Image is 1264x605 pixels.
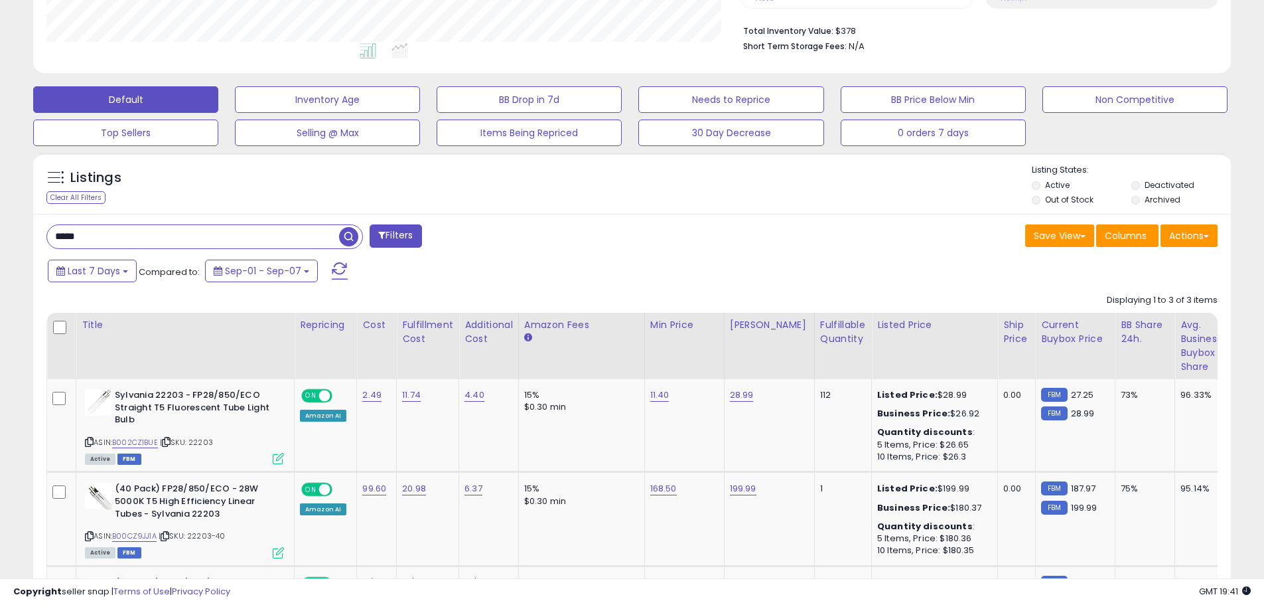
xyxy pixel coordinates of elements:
div: $0.30 min [524,401,634,413]
span: 187.97 [1071,482,1096,495]
span: ON [303,484,319,495]
span: | SKU: 22203-40 [159,531,226,541]
a: 11.74 [402,389,421,402]
b: Quantity discounts [877,426,973,438]
span: Columns [1105,229,1147,242]
div: ASIN: [85,483,284,557]
div: $28.99 [877,389,987,401]
div: Avg. Business Buybox Share [1180,318,1229,374]
div: Fulfillment Cost [402,318,453,346]
div: $180.37 [877,502,987,514]
div: Amazon AI [300,410,346,422]
div: 0.00 [1003,483,1025,495]
button: Sep-01 - Sep-07 [205,260,318,282]
a: 4.40 [464,389,484,402]
span: 199.99 [1071,501,1097,514]
button: Save View [1025,224,1094,247]
b: Listed Price: [877,482,938,495]
div: Repricing [300,318,351,332]
div: 75% [1121,483,1164,495]
div: Displaying 1 to 3 of 3 items [1107,294,1218,307]
a: 168.50 [650,482,677,495]
label: Archived [1145,194,1180,205]
span: N/A [849,40,865,52]
div: : [877,521,987,533]
span: 27.25 [1071,389,1094,401]
div: Ship Price [1003,318,1030,346]
div: 73% [1121,389,1164,401]
div: $199.99 [877,483,987,495]
strong: Copyright [13,585,62,598]
small: FBM [1041,406,1067,420]
label: Out of Stock [1045,194,1093,205]
b: Quantity discounts [877,520,973,533]
div: 15% [524,389,634,401]
span: OFF [330,484,352,495]
button: BB Price Below Min [841,86,1026,113]
div: 10 Items, Price: $26.3 [877,451,987,463]
span: Compared to: [139,266,200,278]
button: 30 Day Decrease [638,120,823,146]
button: Items Being Repriced [437,120,622,146]
div: 112 [820,389,861,401]
span: FBM [117,454,141,465]
span: FBM [117,547,141,559]
div: Min Price [650,318,719,332]
img: 41pX19lgO+L._SL40_.jpg [85,483,111,509]
div: Current Buybox Price [1041,318,1109,346]
span: | SKU: 22203 [160,437,213,448]
div: ASIN: [85,389,284,463]
div: 10 Items, Price: $180.35 [877,545,987,557]
li: $378 [743,22,1208,38]
div: seller snap | | [13,586,230,598]
small: FBM [1041,501,1067,515]
a: 199.99 [730,482,756,495]
span: Sep-01 - Sep-07 [225,264,301,278]
label: Active [1045,179,1070,191]
button: 0 orders 7 days [841,120,1026,146]
a: Privacy Policy [172,585,230,598]
div: $0.30 min [524,495,634,507]
div: : [877,426,987,438]
div: Additional Cost [464,318,513,346]
div: 5 Items, Price: $180.36 [877,533,987,545]
a: B002CZ1BUE [112,437,158,448]
span: All listings currently available for purchase on Amazon [85,547,115,559]
div: 95.14% [1180,483,1224,495]
small: Amazon Fees. [524,332,532,344]
label: Deactivated [1145,179,1194,191]
button: Filters [370,224,421,248]
span: Last 7 Days [68,264,120,278]
div: Cost [362,318,391,332]
div: $26.92 [877,408,987,420]
span: ON [303,390,319,402]
b: Listed Price: [877,389,938,401]
a: 6.37 [464,482,482,495]
button: Non Competitive [1042,86,1228,113]
button: Inventory Age [235,86,420,113]
div: Clear All Filters [46,191,105,204]
span: All listings currently available for purchase on Amazon [85,454,115,465]
a: 11.40 [650,389,669,402]
button: Top Sellers [33,120,218,146]
h5: Listings [70,169,121,187]
span: OFF [330,390,352,402]
a: 28.99 [730,389,754,402]
div: 96.33% [1180,389,1224,401]
div: 0.00 [1003,389,1025,401]
button: Actions [1160,224,1218,247]
span: 28.99 [1071,407,1095,420]
a: B00CZ9JJ1A [112,531,157,542]
button: Selling @ Max [235,120,420,146]
button: Last 7 Days [48,260,137,282]
a: 2.49 [362,389,382,402]
button: Default [33,86,218,113]
button: Needs to Reprice [638,86,823,113]
small: FBM [1041,481,1067,495]
div: [PERSON_NAME] [730,318,809,332]
img: 31wuB837LwS._SL40_.jpg [85,389,111,416]
b: Business Price: [877,407,950,420]
button: BB Drop in 7d [437,86,622,113]
button: Columns [1096,224,1159,247]
a: 20.98 [402,482,426,495]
